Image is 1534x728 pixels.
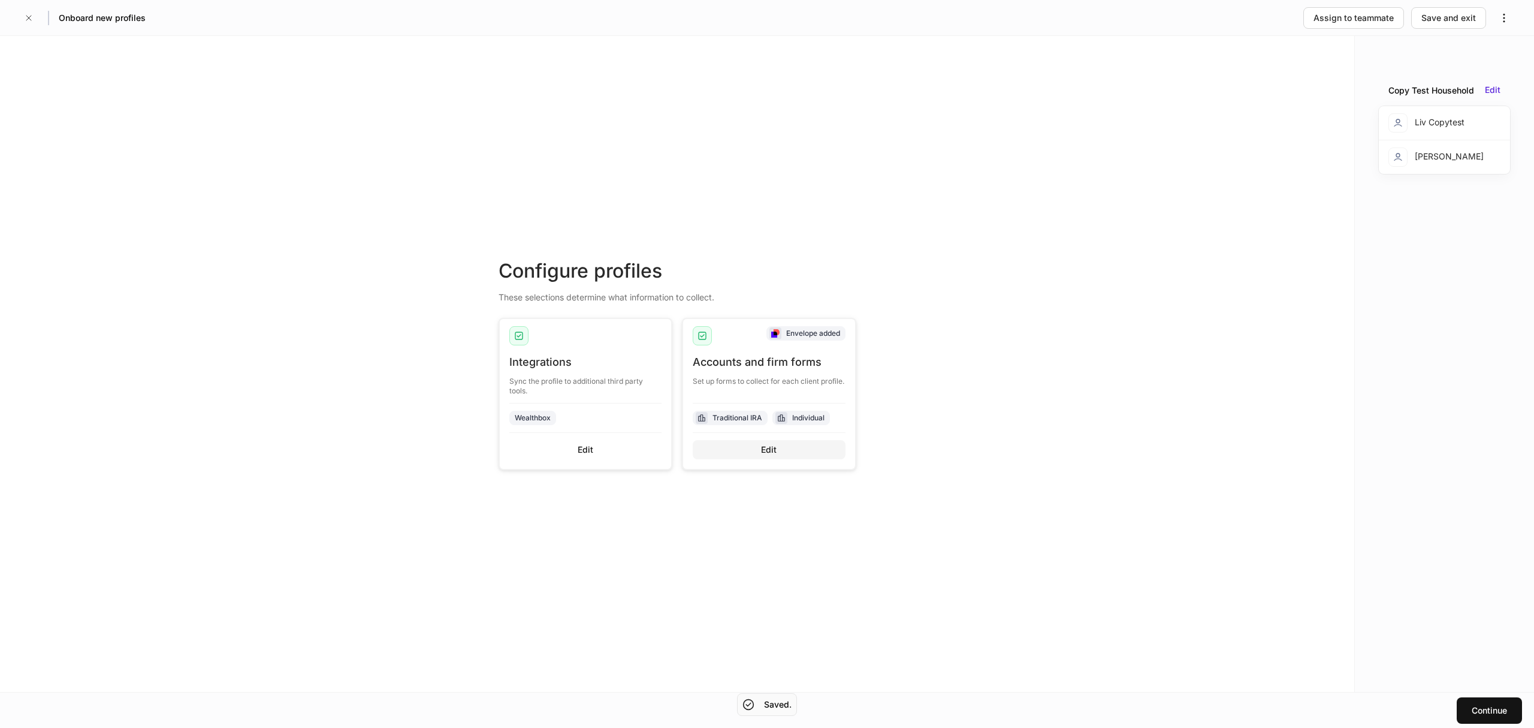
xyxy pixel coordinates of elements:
div: Continue [1472,705,1507,717]
div: [PERSON_NAME] [1388,148,1484,167]
button: Edit [1485,84,1500,97]
div: Accounts and firm forms [693,355,845,369]
button: Edit [693,440,845,459]
div: Liv Copytest [1388,113,1464,133]
div: Save and exit [1421,12,1476,24]
div: Sync the profile to additional third party tools. [509,369,662,396]
div: Edit [578,444,593,456]
div: Copy Test Household [1388,85,1474,97]
div: Traditional IRA [712,412,762,423]
div: Configure profiles [499,258,856,284]
div: Wealthbox [515,412,551,423]
div: These selections determine what information to collect. [499,284,856,303]
div: Assign to teammate [1313,12,1394,24]
h5: Onboard new profiles [59,12,146,24]
h5: Saved. [764,699,792,711]
div: Set up forms to collect for each client profile. [693,369,845,386]
div: Individual [792,412,825,423]
button: Save and exit [1411,7,1486,29]
div: Envelope added [786,327,840,339]
div: Integrations [509,355,662,369]
div: Edit [761,444,777,456]
button: Edit [509,440,662,459]
button: Continue [1457,697,1522,724]
button: Assign to teammate [1303,7,1404,29]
